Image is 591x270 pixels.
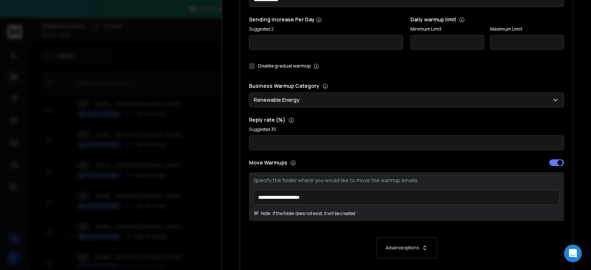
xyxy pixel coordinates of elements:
[564,245,582,262] div: Open Intercom Messenger
[256,237,557,258] button: Advance options
[249,26,403,32] p: Suggested 2
[273,211,355,217] p: If the folder does not exist, it will be created
[410,16,564,23] p: Daily warmup limit
[249,127,564,132] p: Suggested 35
[249,159,404,166] p: Move Warmups
[253,211,271,217] span: Note:
[253,177,560,184] p: Specify the folder where you would like to move the warmup emails.
[410,26,484,32] label: Minimum Limit
[254,96,303,104] p: Renewable Energy
[249,116,564,124] p: Reply rate (%)
[386,245,419,251] p: Advance options
[490,26,564,32] label: Maximum Limit
[249,16,403,23] p: Sending Increase Per Day
[249,82,564,90] p: Business Warmup Category
[258,63,311,69] label: Disable gradual warmup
